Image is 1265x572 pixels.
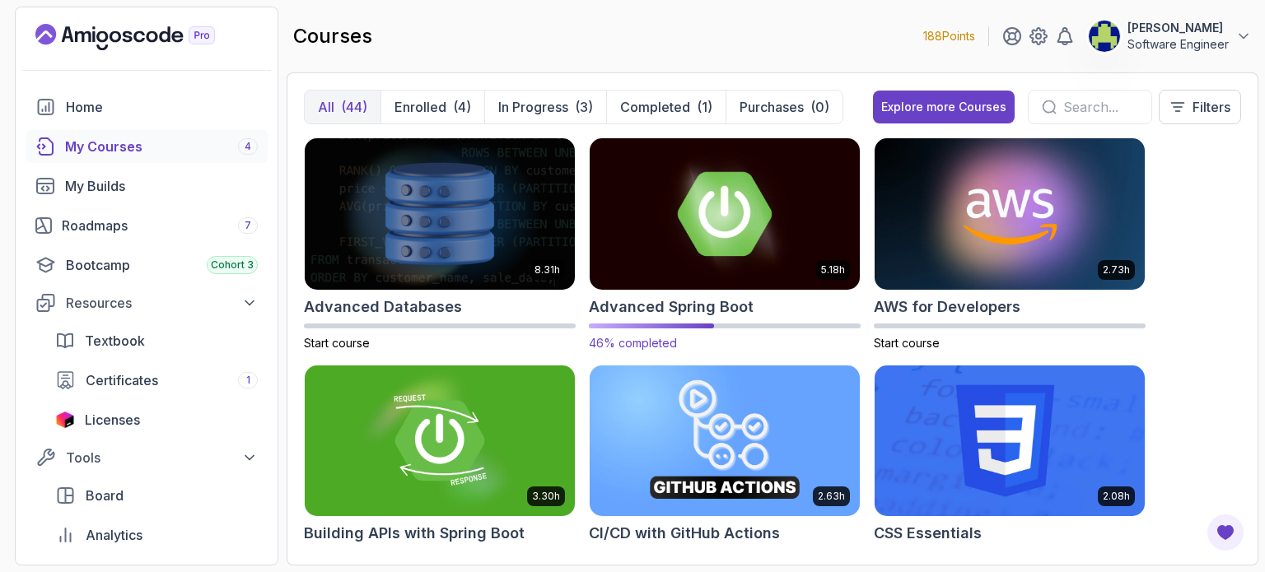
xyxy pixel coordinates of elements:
a: bootcamp [26,249,268,281]
p: 2.63h [818,490,845,503]
button: All(44) [305,91,380,123]
button: In Progress(3) [484,91,606,123]
a: textbook [45,324,268,357]
img: AWS for Developers card [875,138,1145,290]
span: 1 [246,374,250,387]
a: courses [26,130,268,163]
img: Advanced Spring Boot card [583,134,866,293]
p: Enrolled [394,97,446,117]
p: All [318,97,334,117]
span: Licenses [85,410,140,430]
div: Roadmaps [62,216,258,235]
a: Landing page [35,24,253,50]
button: Open Feedback Button [1206,513,1245,552]
p: 8.31h [534,263,560,277]
p: Software Engineer [1127,36,1229,53]
button: Resources [26,288,268,318]
div: My Builds [65,176,258,196]
a: Advanced Spring Boot card5.18hAdvanced Spring Boot46% completed [589,137,861,351]
div: (3) [575,97,593,117]
input: Search... [1063,97,1138,117]
button: Purchases(0) [726,91,843,123]
h2: Advanced Spring Boot [589,295,754,319]
button: Filters [1159,90,1241,124]
p: 2.73h [1103,263,1130,277]
div: Tools [66,448,258,467]
span: 7 [245,219,251,232]
span: 46% completed [589,336,677,350]
h2: courses [293,23,372,49]
img: CSS Essentials card [875,365,1145,517]
button: Tools [26,443,268,472]
div: (4) [453,97,471,117]
span: Certificates [86,370,158,390]
div: My Courses [65,137,258,156]
span: Textbook [85,331,145,351]
h2: CSS Essentials [874,522,982,545]
div: (1) [697,97,712,117]
div: (44) [341,97,367,117]
div: Home [66,97,258,117]
h2: CI/CD with GitHub Actions [589,522,780,545]
span: Analytics [86,525,142,545]
div: Resources [66,293,258,313]
a: builds [26,170,268,202]
p: 3.30h [532,490,560,503]
h2: Building APIs with Spring Boot [304,522,525,545]
a: analytics [45,519,268,551]
button: Enrolled(4) [380,91,484,123]
p: Purchases [740,97,804,117]
a: certificates [45,364,268,397]
p: 5.18h [821,263,845,277]
a: licenses [45,403,268,436]
button: Explore more Courses [873,91,1015,123]
p: 2.08h [1103,490,1130,503]
span: 4 [245,140,251,153]
p: In Progress [498,97,568,117]
div: Explore more Courses [881,99,1006,115]
a: home [26,91,268,123]
img: jetbrains icon [55,412,75,428]
p: 188 Points [923,28,975,44]
div: (0) [810,97,829,117]
button: Completed(1) [606,91,726,123]
img: user profile image [1089,21,1120,52]
h2: Advanced Databases [304,295,462,319]
span: Board [86,486,124,505]
img: Advanced Databases card [305,138,575,290]
p: [PERSON_NAME] [1127,20,1229,36]
div: Bootcamp [66,255,258,275]
h2: AWS for Developers [874,295,1020,319]
a: roadmaps [26,209,268,242]
img: CI/CD with GitHub Actions card [590,365,860,517]
button: user profile image[PERSON_NAME]Software Engineer [1088,20,1252,53]
span: Start course [874,336,940,350]
p: Completed [620,97,690,117]
a: board [45,479,268,512]
span: Start course [304,336,370,350]
p: Filters [1193,97,1230,117]
span: Cohort 3 [211,258,254,272]
img: Building APIs with Spring Boot card [305,365,575,517]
